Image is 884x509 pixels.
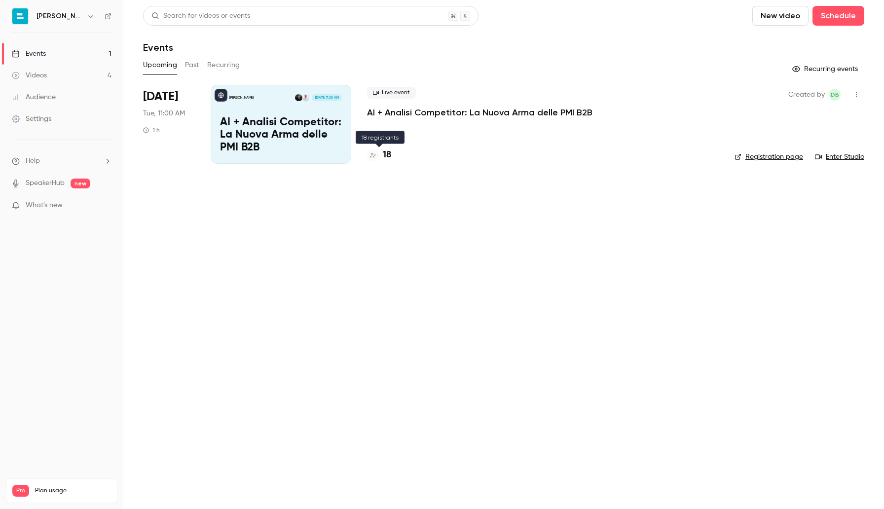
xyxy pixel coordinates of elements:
a: 18 [367,148,391,162]
span: Tue, 11:00 AM [143,109,185,118]
div: 1 h [143,126,160,134]
button: New video [752,6,809,26]
span: Created by [788,89,825,101]
span: [DATE] 11:00 AM [312,94,341,101]
img: Davide Berardino [295,94,302,101]
a: AI + Analisi Competitor: La Nuova Arma delle PMI B2B [367,107,592,118]
img: Bryan srl [12,8,28,24]
p: [PERSON_NAME] [229,95,254,100]
a: AI + Analisi Competitor: La Nuova Arma delle PMI B2B[PERSON_NAME]Giovanni RepolaDavide Berardino[... [211,85,351,164]
span: Davide Berardino [829,89,841,101]
div: Audience [12,92,56,102]
a: Enter Studio [815,152,864,162]
p: AI + Analisi Competitor: La Nuova Arma delle PMI B2B [220,116,342,154]
div: Videos [12,71,47,80]
iframe: Noticeable Trigger [100,201,111,210]
div: Settings [12,114,51,124]
button: Schedule [812,6,864,26]
span: new [71,179,90,188]
div: Search for videos or events [151,11,250,21]
span: Help [26,156,40,166]
div: Sep 23 Tue, 11:00 AM (Europe/Rome) [143,85,195,164]
span: Plan usage [35,487,111,495]
button: Upcoming [143,57,177,73]
a: SpeakerHub [26,178,65,188]
div: Events [12,49,46,59]
img: Giovanni Repola [302,94,309,101]
span: Live event [367,87,416,99]
h1: Events [143,41,173,53]
span: [DATE] [143,89,178,105]
h4: 18 [383,148,391,162]
button: Recurring events [788,61,864,77]
h6: [PERSON_NAME] [37,11,83,21]
button: Past [185,57,199,73]
span: DB [831,89,839,101]
a: Registration page [735,152,803,162]
button: Recurring [207,57,240,73]
span: Pro [12,485,29,497]
li: help-dropdown-opener [12,156,111,166]
span: What's new [26,200,63,211]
